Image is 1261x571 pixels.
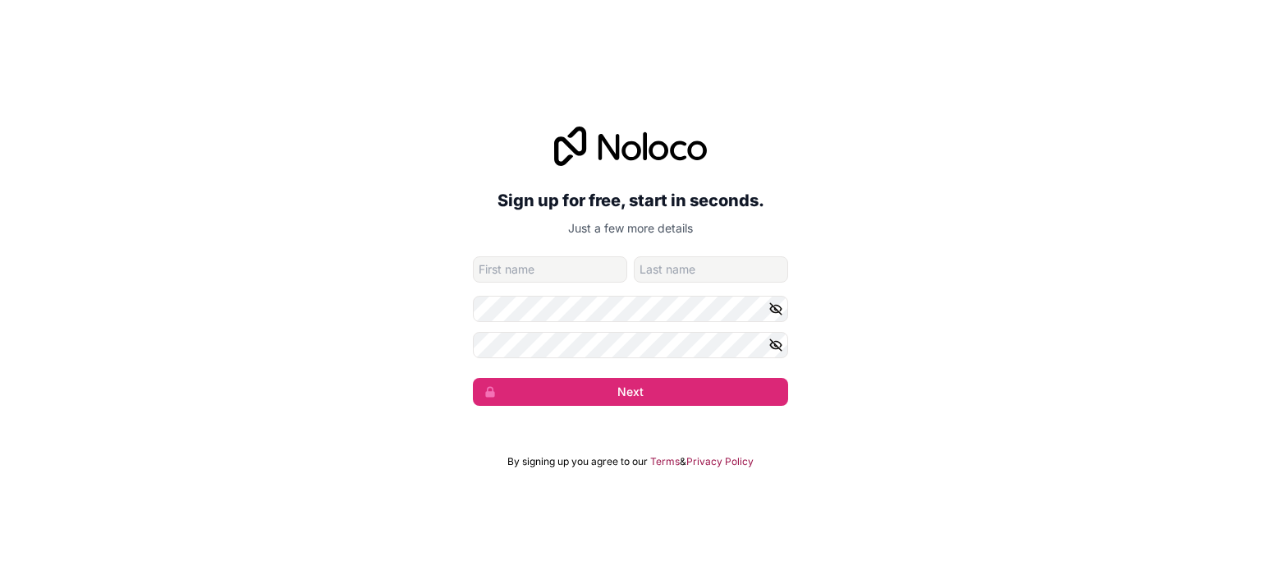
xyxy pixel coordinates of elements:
[650,455,680,468] a: Terms
[473,296,788,322] input: Password
[473,332,788,358] input: Confirm password
[680,455,686,468] span: &
[634,256,788,283] input: family-name
[473,378,788,406] button: Next
[473,186,788,215] h2: Sign up for free, start in seconds.
[507,455,648,468] span: By signing up you agree to our
[473,256,627,283] input: given-name
[473,220,788,237] p: Just a few more details
[686,455,754,468] a: Privacy Policy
